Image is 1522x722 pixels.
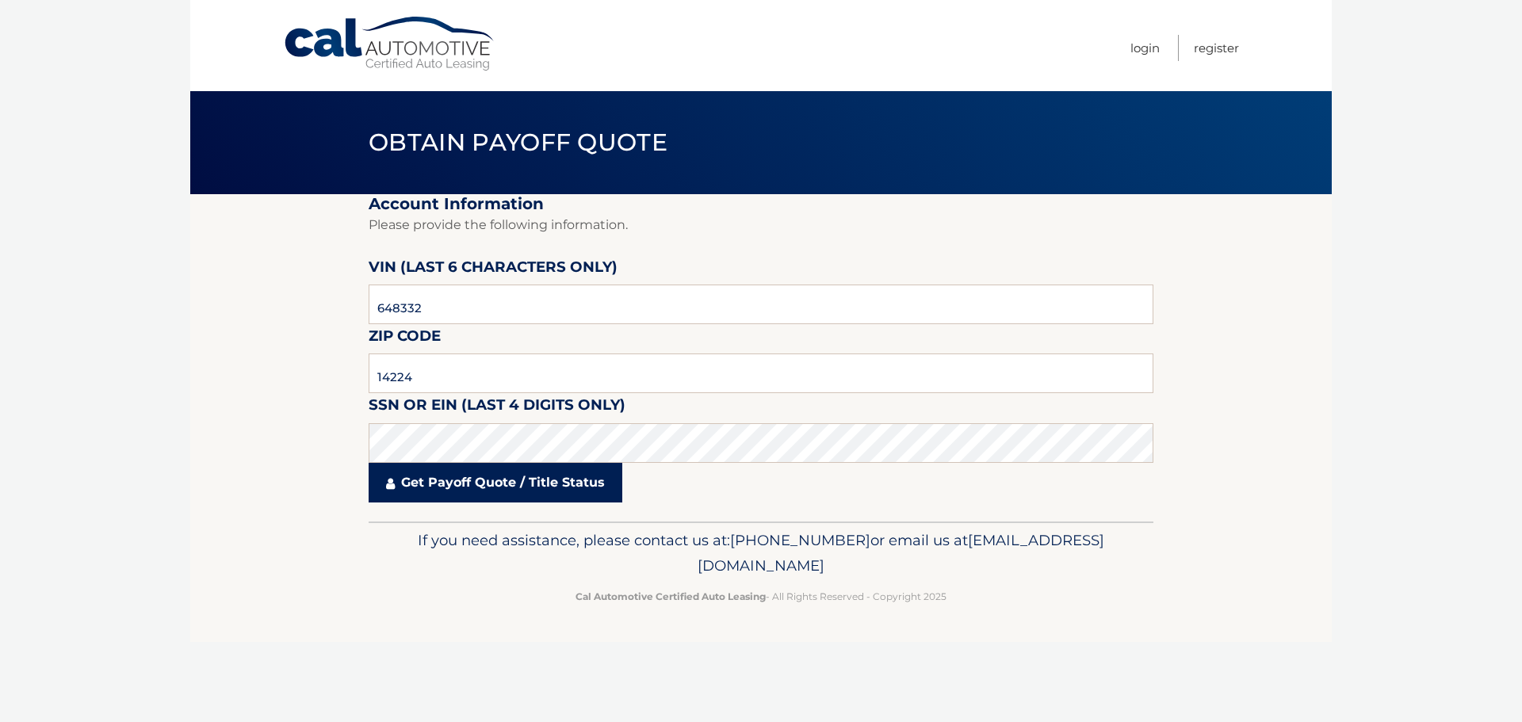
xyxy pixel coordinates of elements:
[1194,35,1239,61] a: Register
[730,531,870,549] gu-sc-dial: Click to Connect 6098073200
[369,194,1153,214] h2: Account Information
[369,463,622,502] a: Get Payoff Quote / Title Status
[369,255,618,285] label: VIN (last 6 characters only)
[379,528,1143,579] p: If you need assistance, please contact us at: or email us at
[283,16,497,72] a: Cal Automotive
[1130,35,1160,61] a: Login
[369,128,667,157] span: Obtain Payoff Quote
[576,590,766,602] strong: Cal Automotive Certified Auto Leasing
[369,324,441,353] label: Zip Code
[369,393,625,422] label: SSN or EIN (last 4 digits only)
[379,588,1143,605] p: - All Rights Reserved - Copyright 2025
[369,214,1153,236] p: Please provide the following information.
